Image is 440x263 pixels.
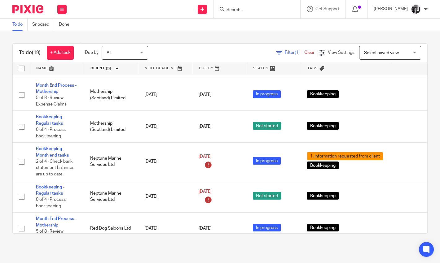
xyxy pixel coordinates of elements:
p: Due by [85,50,99,56]
td: [DATE] [138,143,192,181]
span: 0 of 4 · Process bookkeeping [36,197,66,208]
span: Filter [285,50,304,55]
span: In progress [253,90,281,98]
span: [DATE] [199,124,212,129]
span: (19) [32,50,41,55]
td: Neptune Marine Services Ltd [84,181,138,213]
span: (1) [295,50,300,55]
span: Select saved view [364,51,399,55]
span: 5 of 8 · Review Expense Claims [36,229,67,240]
span: All [107,51,111,55]
span: Bookkeeping [307,90,339,98]
a: Done [59,19,74,31]
td: Mothership (Scotland) Limited [84,79,138,111]
span: View Settings [328,50,354,55]
h1: To do [19,50,41,56]
span: Get Support [315,7,339,11]
img: IMG_7103.jpg [411,4,421,14]
td: [DATE] [138,181,192,213]
td: [DATE] [138,213,192,244]
a: Bookkeeping - Month end tasks [36,147,69,157]
img: Pixie [12,5,43,13]
a: Bookkeeping - Regular tasks [36,115,64,125]
span: 0 of 4 · Process bookkeeping [36,127,66,138]
td: Neptune Marine Services Ltd [84,143,138,181]
a: Snoozed [32,19,54,31]
a: Clear [304,50,315,55]
a: To do [12,19,28,31]
span: Bookkeeping [307,224,339,231]
span: Not started [253,122,281,130]
a: Month End Process - Mothership [36,83,77,94]
span: Bookkeeping [307,122,339,130]
a: Month End Process - Mothership [36,217,77,227]
span: 1. Information requested from client [307,152,383,160]
span: [DATE] [199,154,212,159]
span: Not started [253,192,281,200]
p: [PERSON_NAME] [374,6,408,12]
span: In progress [253,157,281,165]
span: Tags [307,67,318,70]
a: Bookkeeping - Regular tasks [36,185,64,196]
a: + Add task [47,46,74,60]
span: [DATE] [199,93,212,97]
span: [DATE] [199,189,212,194]
td: Red Dog Saloons Ltd [84,213,138,244]
td: [DATE] [138,111,192,143]
span: [DATE] [199,226,212,231]
td: Mothership (Scotland) Limited [84,111,138,143]
td: [DATE] [138,79,192,111]
span: Bookkeeping [307,192,339,200]
input: Search [226,7,282,13]
span: 5 of 8 · Review Expense Claims [36,96,67,107]
span: In progress [253,224,281,231]
span: Bookkeeping [307,162,339,169]
span: 2 of 4 · Check bank statement balances are up to date [36,159,74,176]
